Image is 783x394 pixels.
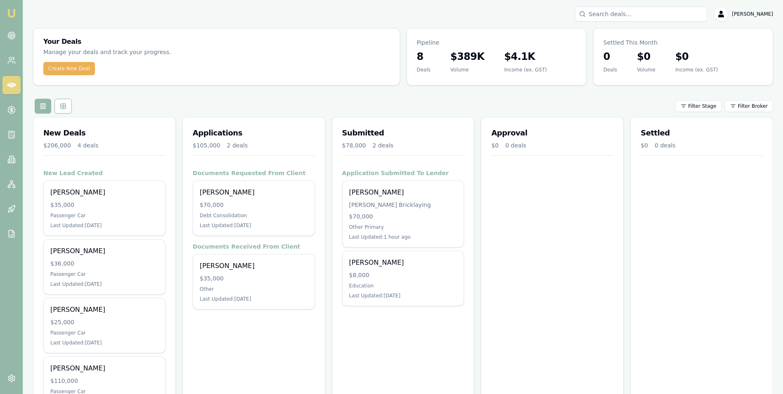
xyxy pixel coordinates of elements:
[50,259,158,268] div: $36,000
[675,66,718,73] div: Income (ex. GST)
[50,188,158,197] div: [PERSON_NAME]
[227,141,248,150] div: 2 deals
[725,100,773,112] button: Filter Broker
[50,330,158,336] div: Passenger Car
[637,66,655,73] div: Volume
[43,141,71,150] div: $206,000
[349,271,457,279] div: $8,000
[50,212,158,219] div: Passenger Car
[43,47,255,57] p: Manage your deals and track your progress.
[417,38,576,47] p: Pipeline
[675,50,718,63] h3: $0
[349,258,457,268] div: [PERSON_NAME]
[50,377,158,385] div: $110,000
[342,127,464,139] h3: Submitted
[7,8,17,18] img: emu-icon-u.png
[349,224,457,230] div: Other Primary
[349,212,457,221] div: $70,000
[491,127,613,139] h3: Approval
[641,141,648,150] div: $0
[200,286,308,292] div: Other
[193,242,315,251] h4: Documents Received From Client
[50,271,158,278] div: Passenger Car
[342,141,366,150] div: $78,000
[200,201,308,209] div: $70,000
[505,141,526,150] div: 0 deals
[200,261,308,271] div: [PERSON_NAME]
[417,66,431,73] div: Deals
[50,201,158,209] div: $35,000
[732,11,773,17] span: [PERSON_NAME]
[675,100,721,112] button: Filter Stage
[641,127,763,139] h3: Settled
[491,141,499,150] div: $0
[50,318,158,326] div: $25,000
[450,50,484,63] h3: $389K
[193,127,315,139] h3: Applications
[450,66,484,73] div: Volume
[200,296,308,302] div: Last Updated: [DATE]
[603,66,617,73] div: Deals
[373,141,394,150] div: 2 deals
[43,62,95,75] button: Create New Deal
[349,292,457,299] div: Last Updated: [DATE]
[349,282,457,289] div: Education
[50,246,158,256] div: [PERSON_NAME]
[688,103,716,109] span: Filter Stage
[193,169,315,177] h4: Documents Requested From Client
[43,169,166,177] h4: New Lead Created
[193,141,220,150] div: $105,000
[603,38,763,47] p: Settled This Month
[50,339,158,346] div: Last Updated: [DATE]
[575,7,707,21] input: Search deals
[637,50,655,63] h3: $0
[50,363,158,373] div: [PERSON_NAME]
[349,188,457,197] div: [PERSON_NAME]
[200,188,308,197] div: [PERSON_NAME]
[738,103,768,109] span: Filter Broker
[43,38,390,45] h3: Your Deals
[50,305,158,315] div: [PERSON_NAME]
[349,201,457,209] div: [PERSON_NAME] Bricklaying
[50,281,158,287] div: Last Updated: [DATE]
[50,222,158,229] div: Last Updated: [DATE]
[417,50,431,63] h3: 8
[200,212,308,219] div: Debt Consolidation
[504,50,546,63] h3: $4.1K
[349,234,457,240] div: Last Updated: 1 hour ago
[200,222,308,229] div: Last Updated: [DATE]
[78,141,99,150] div: 4 deals
[200,274,308,282] div: $35,000
[603,50,617,63] h3: 0
[504,66,546,73] div: Income (ex. GST)
[655,141,676,150] div: 0 deals
[43,127,166,139] h3: New Deals
[342,169,464,177] h4: Application Submitted To Lender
